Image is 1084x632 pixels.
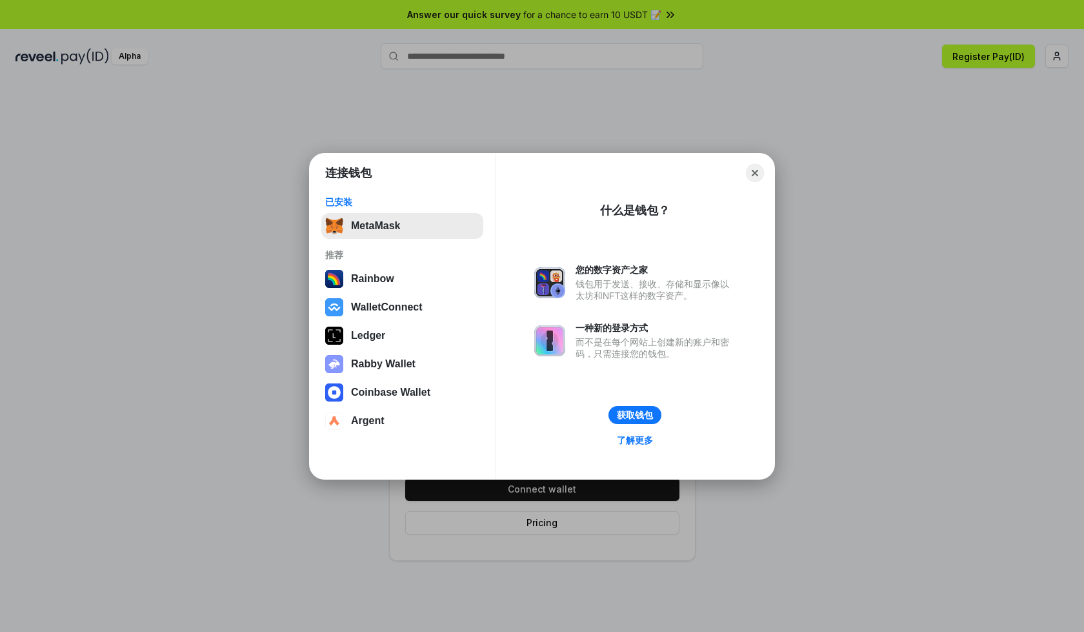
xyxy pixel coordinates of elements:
[325,383,343,402] img: svg+xml,%3Csvg%20width%3D%2228%22%20height%3D%2228%22%20viewBox%3D%220%200%2028%2028%22%20fill%3D...
[321,294,483,320] button: WalletConnect
[617,409,653,421] div: 获取钱包
[576,264,736,276] div: 您的数字资产之家
[608,406,661,424] button: 获取钱包
[325,327,343,345] img: svg+xml,%3Csvg%20xmlns%3D%22http%3A%2F%2Fwww.w3.org%2F2000%2Fsvg%22%20width%3D%2228%22%20height%3...
[321,351,483,377] button: Rabby Wallet
[321,213,483,239] button: MetaMask
[321,323,483,349] button: Ledger
[576,278,736,301] div: 钱包用于发送、接收、存储和显示像以太坊和NFT这样的数字资产。
[325,412,343,430] img: svg+xml,%3Csvg%20width%3D%2228%22%20height%3D%2228%22%20viewBox%3D%220%200%2028%2028%22%20fill%3D...
[325,217,343,235] img: svg+xml,%3Csvg%20fill%3D%22none%22%20height%3D%2233%22%20viewBox%3D%220%200%2035%2033%22%20width%...
[576,322,736,334] div: 一种新的登录方式
[534,325,565,356] img: svg+xml,%3Csvg%20xmlns%3D%22http%3A%2F%2Fwww.w3.org%2F2000%2Fsvg%22%20fill%3D%22none%22%20viewBox...
[617,434,653,446] div: 了解更多
[746,164,764,182] button: Close
[576,336,736,360] div: 而不是在每个网站上创建新的账户和密码，只需连接您的钱包。
[351,358,416,370] div: Rabby Wallet
[321,380,483,405] button: Coinbase Wallet
[534,267,565,298] img: svg+xml,%3Csvg%20xmlns%3D%22http%3A%2F%2Fwww.w3.org%2F2000%2Fsvg%22%20fill%3D%22none%22%20viewBox...
[325,298,343,316] img: svg+xml,%3Csvg%20width%3D%2228%22%20height%3D%2228%22%20viewBox%3D%220%200%2028%2028%22%20fill%3D...
[600,203,670,218] div: 什么是钱包？
[325,270,343,288] img: svg+xml,%3Csvg%20width%3D%22120%22%20height%3D%22120%22%20viewBox%3D%220%200%20120%20120%22%20fil...
[351,273,394,285] div: Rainbow
[325,196,479,208] div: 已安装
[351,387,430,398] div: Coinbase Wallet
[325,165,372,181] h1: 连接钱包
[351,415,385,427] div: Argent
[609,432,661,449] a: 了解更多
[351,301,423,313] div: WalletConnect
[351,330,385,341] div: Ledger
[325,249,479,261] div: 推荐
[351,220,400,232] div: MetaMask
[325,355,343,373] img: svg+xml,%3Csvg%20xmlns%3D%22http%3A%2F%2Fwww.w3.org%2F2000%2Fsvg%22%20fill%3D%22none%22%20viewBox...
[321,266,483,292] button: Rainbow
[321,408,483,434] button: Argent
